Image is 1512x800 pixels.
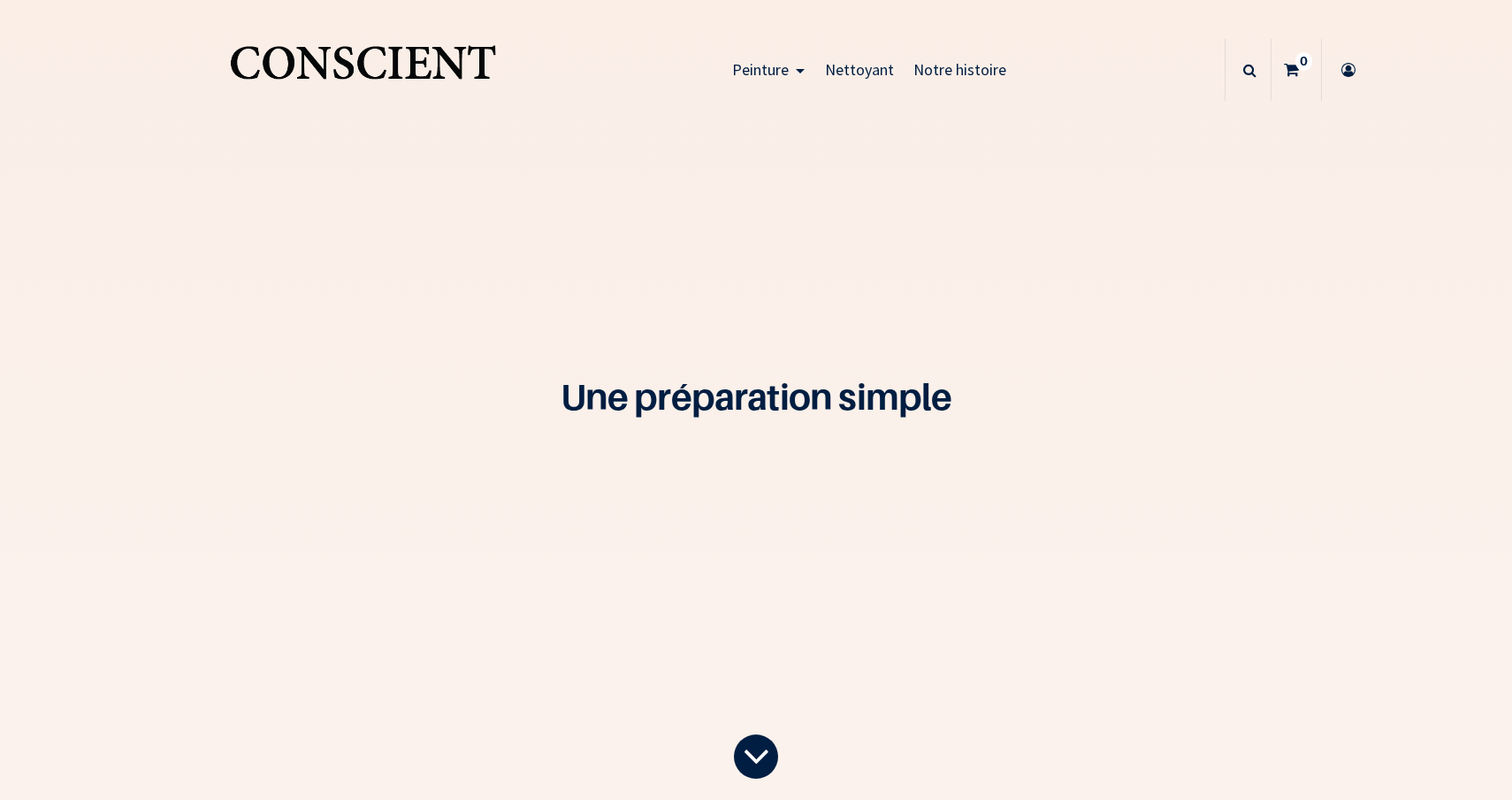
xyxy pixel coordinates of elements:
[913,59,1006,80] span: Notre histoire
[233,378,1280,414] h1: Une préparation simple
[732,59,789,80] span: Peinture
[722,39,815,101] a: Peinture
[1295,52,1312,70] sup: 0
[226,35,500,105] img: Conscient
[226,35,500,105] a: Logo of Conscient
[825,59,894,80] span: Nettoyant
[1271,39,1321,101] a: 0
